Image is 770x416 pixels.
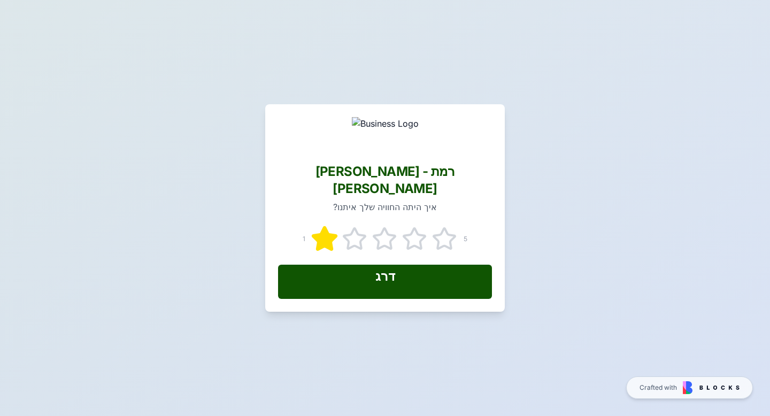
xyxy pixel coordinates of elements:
p: איך היתה החוויה שלך איתנו? [278,201,492,213]
a: Crafted with [626,376,753,399]
div: [PERSON_NAME] - רמת [PERSON_NAME] [278,163,492,197]
span: 5 [464,235,467,243]
img: Business Logo [352,117,419,151]
button: דרג [278,265,492,299]
img: Blocks [683,381,740,394]
div: דרג [375,268,395,285]
span: 1 [303,235,305,243]
span: Crafted with [640,383,677,392]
